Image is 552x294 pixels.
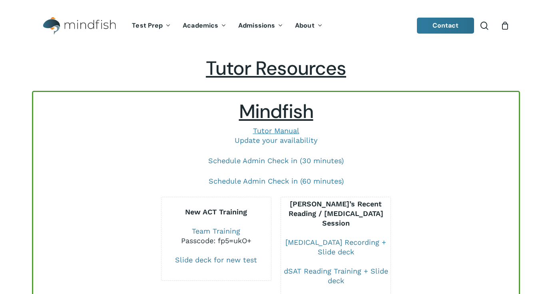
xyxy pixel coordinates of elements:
a: Tutor Manual [253,126,299,135]
a: About [289,22,329,29]
span: About [295,21,315,30]
a: Test Prep [126,22,177,29]
b: [PERSON_NAME]’s Recent Reading / [MEDICAL_DATA] Session [289,200,383,227]
a: [MEDICAL_DATA] Recording + Slide deck [285,238,386,256]
a: Schedule Admin Check in (30 minutes) [208,156,344,165]
a: Slide deck for new test [175,256,257,264]
span: Tutor Resources [206,56,346,81]
span: Mindfish [239,99,313,124]
span: Contact [432,21,459,30]
a: Team Training [192,227,240,235]
nav: Main Menu [126,11,328,41]
a: dSAT Reading Training + Slide deck [284,267,388,285]
header: Main Menu [32,11,520,41]
span: Academics [183,21,218,30]
a: Contact [417,18,474,34]
a: Academics [177,22,232,29]
a: Schedule Admin Check in (60 minutes) [209,177,344,185]
div: Passcode: fp5=ukO+ [161,236,271,246]
a: Admissions [232,22,289,29]
span: Test Prep [132,21,163,30]
b: New ACT Training [185,208,247,216]
span: Admissions [238,21,275,30]
a: Update your availability [235,136,317,144]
